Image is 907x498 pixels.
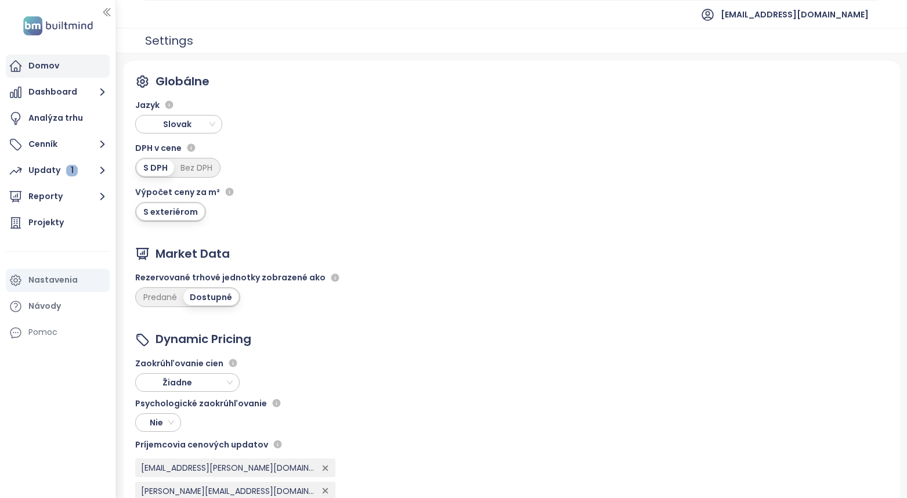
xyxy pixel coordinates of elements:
span: Žiadne [139,374,221,391]
a: Nastavenia [6,269,110,292]
a: Domov [6,55,110,78]
div: Globálne [156,73,209,91]
a: Návody [6,295,110,318]
div: Nastavenia [28,273,78,287]
div: Návody [28,299,61,313]
div: S exteriérom [137,204,204,220]
span: [EMAIL_ADDRESS][PERSON_NAME][DOMAIN_NAME] [141,461,315,474]
div: Dostupné [183,289,239,305]
span: Slovak [139,116,221,133]
div: Analýza trhu [28,111,83,125]
div: 1 [66,165,78,176]
div: Rezervované trhové jednotky zobrazené ako [135,270,342,284]
div: Bez DPH [174,160,219,176]
img: logo [20,14,96,38]
button: Cenník [6,133,110,156]
div: Updaty [28,163,78,178]
div: Dynamic Pricing [156,330,251,348]
div: Domov [28,59,59,73]
button: Reporty [6,185,110,208]
div: Príjemcovia cenových updatov [135,438,335,452]
button: Updaty 1 [6,159,110,182]
div: Settings [145,30,193,51]
div: Zaokrúhľovanie cien [135,356,335,370]
span: [PERSON_NAME][EMAIL_ADDRESS][DOMAIN_NAME] [141,485,315,497]
div: Pomoc [6,321,110,344]
div: Jazyk [135,98,237,112]
span: Nie [139,414,174,431]
div: Predané [137,289,183,305]
div: Market Data [156,245,230,263]
div: S DPH [137,160,174,176]
button: Dashboard [6,81,110,104]
span: [EMAIL_ADDRESS][DOMAIN_NAME] [721,1,869,28]
div: DPH v cene [135,141,237,155]
a: Analýza trhu [6,107,110,130]
div: Výpočet ceny za m² [135,185,237,199]
div: Projekty [28,215,64,230]
div: Pomoc [28,325,57,340]
a: Projekty [6,211,110,234]
div: Psychologické zaokrúhľovanie [135,396,335,410]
